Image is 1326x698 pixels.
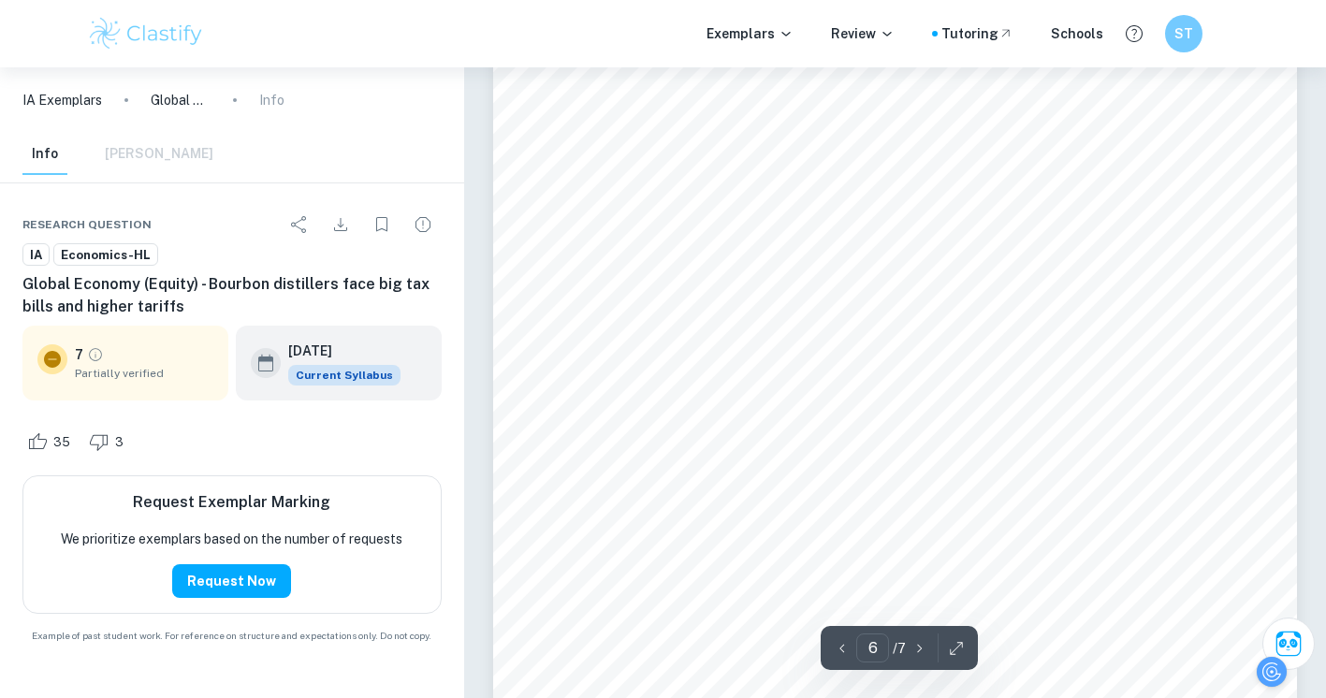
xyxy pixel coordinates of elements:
p: We prioritize exemplars based on the number of requests [61,529,402,549]
p: / 7 [893,638,906,659]
p: Global Economy (Equity) - Bourbon distillers face big tax bills and higher tariffs [151,90,211,110]
h6: ST [1173,23,1194,44]
button: ST [1165,15,1202,52]
p: 7 [75,344,83,365]
span: . Furthermore, if the overall revenue loss is now “double that”, US distillers stand to lose another [579,80,1239,96]
button: Info [22,134,67,175]
img: Clastify logo [87,15,206,52]
a: IA Exemplars [22,90,102,110]
span: Economics-HL [54,246,157,265]
div: Download [322,206,359,243]
span: inequitable [814,178,901,194]
span: 262 million due to lower levels of exportation. [559,113,875,129]
span: Example of past student work. For reference on structure and expectations only. Do not copy. [22,629,442,643]
span: EU [562,87,578,98]
span: Research question [22,216,152,233]
div: Share [281,206,318,243]
span: This policy may, unintentionally, be [550,178,807,194]
p: Review [831,23,895,44]
a: Grade partially verified [87,346,104,363]
a: Tutoring [941,23,1013,44]
span: D [550,80,561,96]
a: Economics-HL [53,243,158,267]
span: 35 [43,433,80,452]
span: $ [550,113,560,129]
button: Ask Clai [1262,618,1315,670]
h6: Request Exemplar Marking [133,491,330,514]
span: IA [23,246,49,265]
span: 3 [105,433,134,452]
a: IA [22,243,50,267]
p: Info [259,90,284,110]
span: as US producers may suffer disproportionately [909,178,1239,194]
h6: [DATE] [288,341,386,361]
h6: Global Economy (Equity) - Bourbon distillers face big tax bills and higher tariffs [22,273,442,318]
a: Schools [1051,23,1103,44]
div: This exemplar is based on the current syllabus. Feel free to refer to it for inspiration/ideas wh... [288,365,401,385]
div: Bookmark [363,206,401,243]
div: Dislike [84,427,134,457]
button: Request Now [172,564,291,598]
div: Like [22,427,80,457]
div: Report issue [404,206,442,243]
p: Exemplars [707,23,794,44]
button: Help and Feedback [1118,18,1150,50]
span: Current Syllabus [288,365,401,385]
span: Partially verified [75,365,213,382]
span: when considering that they are already taxed at a rate that “no other place in the world does”. [550,210,1212,225]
